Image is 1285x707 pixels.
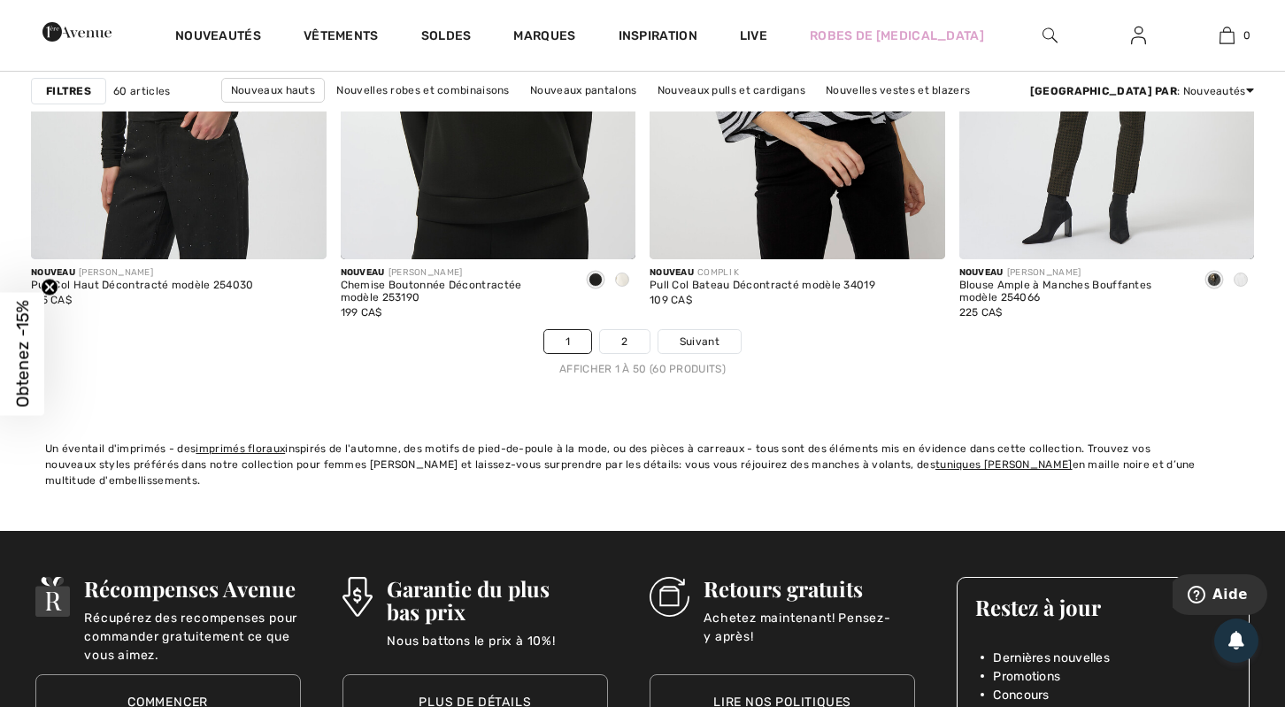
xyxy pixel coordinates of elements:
div: [PERSON_NAME] [31,266,254,280]
a: 2 [600,330,649,353]
a: Marques [513,28,575,47]
span: Inspiration [619,28,697,47]
span: Concours [993,686,1049,704]
span: Obtenez -15% [12,300,33,407]
div: COMPLI K [650,266,875,280]
img: Récompenses Avenue [35,577,71,617]
span: 225 CA$ [959,306,1003,319]
span: Nouveau [341,267,385,278]
a: Se connecter [1117,25,1160,47]
a: Nouvelles robes et combinaisons [327,79,518,102]
strong: [GEOGRAPHIC_DATA] par [1030,85,1177,97]
span: 109 CA$ [650,294,692,306]
h3: Restez à jour [975,596,1231,619]
p: Achetez maintenant! Pensez-y après! [704,609,915,644]
strong: Filtres [46,83,91,99]
span: Nouveau [959,267,1004,278]
span: Suivant [680,334,719,350]
span: 60 articles [113,83,170,99]
a: Nouveaux pulls et cardigans [649,79,814,102]
iframe: Ouvre un widget dans lequel vous pouvez trouver plus d’informations [1173,574,1267,619]
a: Nouveaux pantalons [521,79,645,102]
div: White [1227,266,1254,296]
a: Soldes [421,28,472,47]
a: 0 [1183,25,1270,46]
a: Live [740,27,767,45]
a: Nouvelles jupes [454,103,554,126]
a: Vêtements [304,28,379,47]
a: Nouveaux hauts [221,78,325,103]
a: tuniques [PERSON_NAME] [935,458,1073,471]
p: Nous battons le prix à 10%! [387,632,608,667]
img: Mes infos [1131,25,1146,46]
span: 0 [1243,27,1250,43]
div: Un éventail d'imprimés - des inspirés de l'automne, des motifs de pied-de-poule à la mode, ou des... [45,441,1240,488]
button: Close teaser [41,278,58,296]
p: Récupérez des recompenses pour commander gratuitement ce que vous aimez. [84,609,300,644]
a: Suivant [658,330,741,353]
img: 1ère Avenue [42,14,112,50]
div: Afficher 1 à 50 (60 produits) [31,361,1254,377]
span: Nouveau [31,267,75,278]
span: Promotions [993,667,1060,686]
div: [PERSON_NAME] [959,266,1188,280]
div: Black [1201,266,1227,296]
h3: Garantie du plus bas prix [387,577,608,623]
span: 175 CA$ [31,294,72,306]
a: imprimés floraux [196,442,285,455]
nav: Page navigation [31,329,1254,377]
div: Pull Col Haut Décontracté modèle 254030 [31,280,254,292]
img: Garantie du plus bas prix [342,577,373,617]
a: Nouvelles vestes et blazers [817,79,979,102]
div: Black [582,266,609,296]
span: Dernières nouvelles [993,649,1110,667]
span: 199 CA$ [341,306,382,319]
img: Retours gratuits [650,577,689,617]
span: Nouveau [650,267,694,278]
div: Pull Col Bateau Décontracté modèle 34019 [650,280,875,292]
div: : Nouveautés [1030,83,1254,99]
div: [PERSON_NAME] [341,266,569,280]
img: Mon panier [1220,25,1235,46]
a: Nouveautés [175,28,261,47]
h3: Retours gratuits [704,577,915,600]
a: Nouveaux vêtements d'extérieur [557,103,747,126]
a: 1 [544,330,591,353]
img: recherche [1043,25,1058,46]
div: Chemise Boutonnée Décontractée modèle 253190 [341,280,569,304]
h3: Récompenses Avenue [84,577,300,600]
div: Off White [609,266,635,296]
div: Blouse Ample à Manches Bouffantes modèle 254066 [959,280,1188,304]
a: Robes de [MEDICAL_DATA] [810,27,984,45]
